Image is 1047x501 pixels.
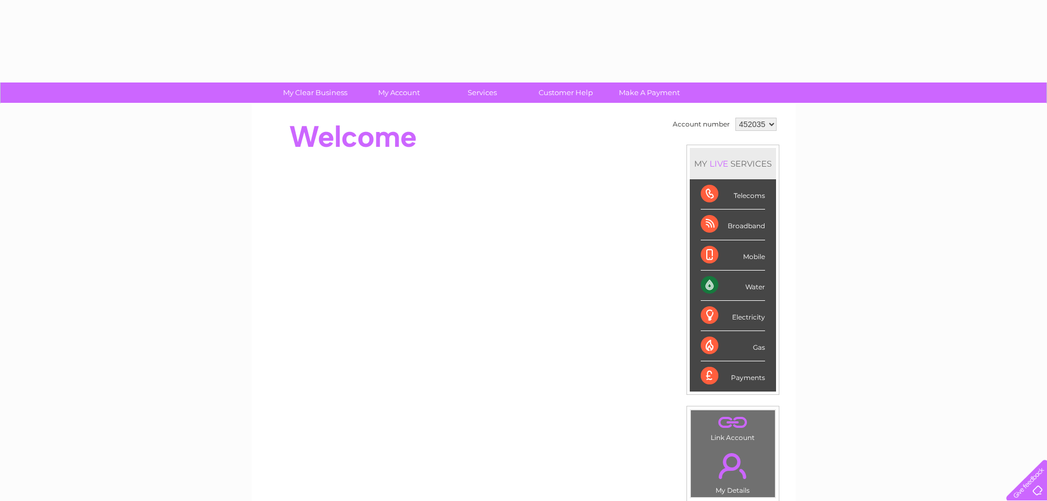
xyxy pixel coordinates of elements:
[520,82,611,103] a: Customer Help
[353,82,444,103] a: My Account
[694,413,772,432] a: .
[270,82,361,103] a: My Clear Business
[701,271,765,301] div: Water
[701,301,765,331] div: Electricity
[690,410,775,444] td: Link Account
[690,444,775,498] td: My Details
[694,447,772,485] a: .
[437,82,528,103] a: Services
[701,361,765,391] div: Payments
[670,115,733,134] td: Account number
[604,82,695,103] a: Make A Payment
[701,240,765,271] div: Mobile
[701,179,765,210] div: Telecoms
[690,148,776,179] div: MY SERVICES
[707,158,730,169] div: LIVE
[701,331,765,361] div: Gas
[701,210,765,240] div: Broadband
